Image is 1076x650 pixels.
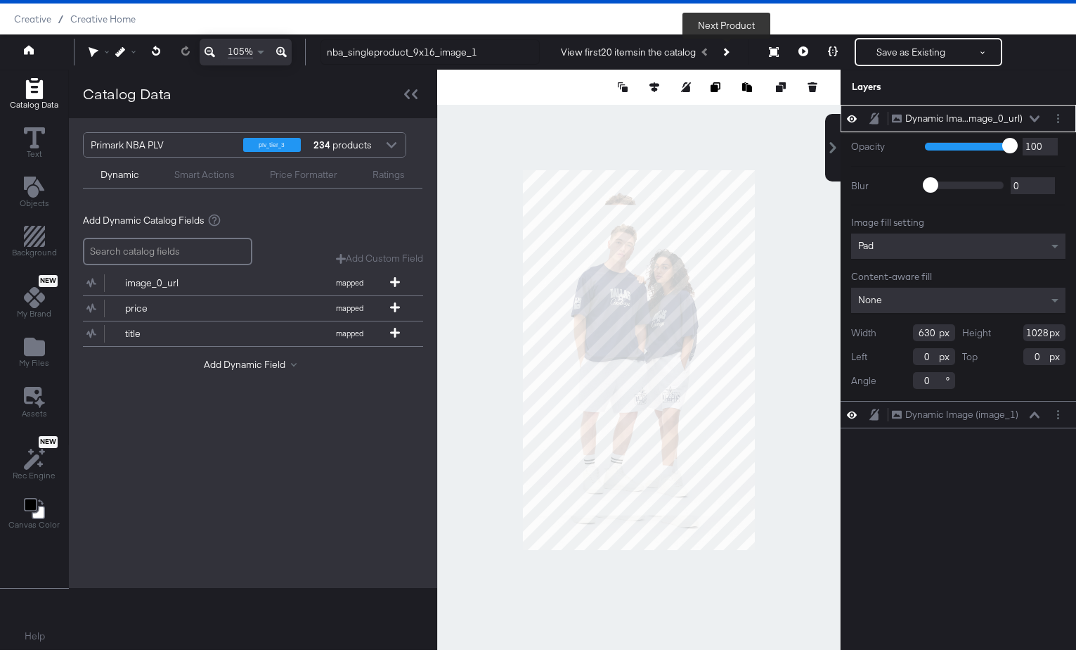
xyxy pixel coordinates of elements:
[851,326,876,340] label: Width
[125,276,227,290] div: image_0_url
[22,408,47,419] span: Assets
[851,374,876,388] label: Angle
[15,124,53,164] button: Text
[8,272,60,324] button: NewMy Brand
[858,239,874,252] span: Pad
[27,148,42,160] span: Text
[83,321,423,346] div: titlemapped
[243,138,301,152] div: plv_tier_3
[851,216,1065,229] div: Image fill setting
[962,350,978,364] label: Top
[83,321,406,346] button: titlemapped
[70,13,136,25] a: Creative Home
[4,433,64,485] button: NewRec Engine
[174,168,235,181] div: Smart Actions
[742,82,752,92] svg: Paste image
[101,168,139,181] div: Dynamic
[13,470,56,481] span: Rec Engine
[715,39,735,65] button: Next Product
[4,223,65,263] button: Add Rectangle
[311,133,332,157] strong: 234
[852,80,995,94] div: Layers
[15,624,55,649] button: Help
[1051,407,1065,422] button: Layer Options
[962,326,991,340] label: Height
[891,111,1023,126] button: Dynamic Ima...mage_0_url)
[20,198,49,209] span: Objects
[711,82,720,92] svg: Copy image
[83,271,406,295] button: image_0_urlmapped
[711,80,725,94] button: Copy image
[270,168,337,181] div: Price Formatter
[12,247,57,258] span: Background
[856,39,966,65] button: Save as Existing
[25,630,45,643] a: Help
[1,75,67,115] button: Add Rectangle
[13,383,56,423] button: Assets
[83,271,423,295] div: image_0_urlmapped
[83,238,252,265] input: Search catalog fields
[83,84,171,104] div: Catalog Data
[228,45,253,58] span: 105%
[51,13,70,25] span: /
[858,293,882,306] span: None
[125,302,227,315] div: price
[311,329,388,338] span: mapped
[10,99,58,110] span: Catalog Data
[905,408,1018,421] div: Dynamic Image (image_1)
[851,140,914,153] label: Opacity
[311,278,388,288] span: mapped
[11,333,58,374] button: Add Files
[311,303,388,313] span: mapped
[742,80,756,94] button: Paste image
[39,438,58,447] span: New
[19,357,49,369] span: My Files
[8,519,60,530] span: Canvas Color
[83,296,406,321] button: pricemapped
[83,214,205,227] span: Add Dynamic Catalog Fields
[851,270,1065,283] div: Content-aware fill
[11,173,58,213] button: Add Text
[851,350,867,364] label: Left
[125,327,227,340] div: title
[905,112,1023,125] div: Dynamic Ima...mage_0_url)
[336,252,423,265] button: Add Custom Field
[311,133,354,157] div: products
[83,296,423,321] div: pricemapped
[204,358,302,371] button: Add Dynamic Field
[372,168,405,181] div: Ratings
[891,407,1019,422] button: Dynamic Image (image_1)
[1051,111,1065,126] button: Layer Options
[561,46,696,59] div: View first 20 items in the catalog
[851,179,914,193] label: Blur
[91,133,233,157] div: Primark NBA PLV
[17,308,51,319] span: My Brand
[39,276,58,286] span: New
[14,13,51,25] span: Creative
